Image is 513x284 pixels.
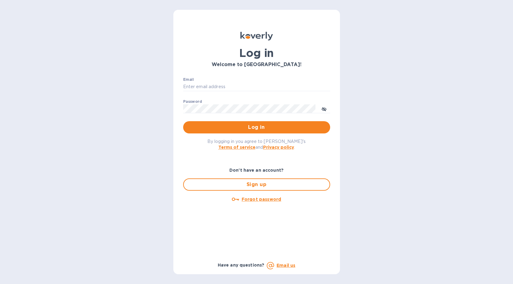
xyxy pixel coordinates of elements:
input: Enter email address [183,82,330,92]
img: Koverly [240,32,273,40]
label: Password [183,100,202,103]
h1: Log in [183,47,330,59]
a: Terms of service [218,145,255,150]
u: Forgot password [242,197,281,202]
b: Don't have an account? [229,168,284,173]
button: Log in [183,121,330,133]
a: Privacy policy [263,145,294,150]
a: Email us [277,263,295,268]
h3: Welcome to [GEOGRAPHIC_DATA]! [183,62,330,68]
b: Have any questions? [218,263,265,267]
label: Email [183,78,194,81]
button: Sign up [183,178,330,191]
span: By logging in you agree to [PERSON_NAME]'s and . [207,139,306,150]
span: Log in [188,124,325,131]
button: toggle password visibility [318,103,330,115]
span: Sign up [189,181,325,188]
